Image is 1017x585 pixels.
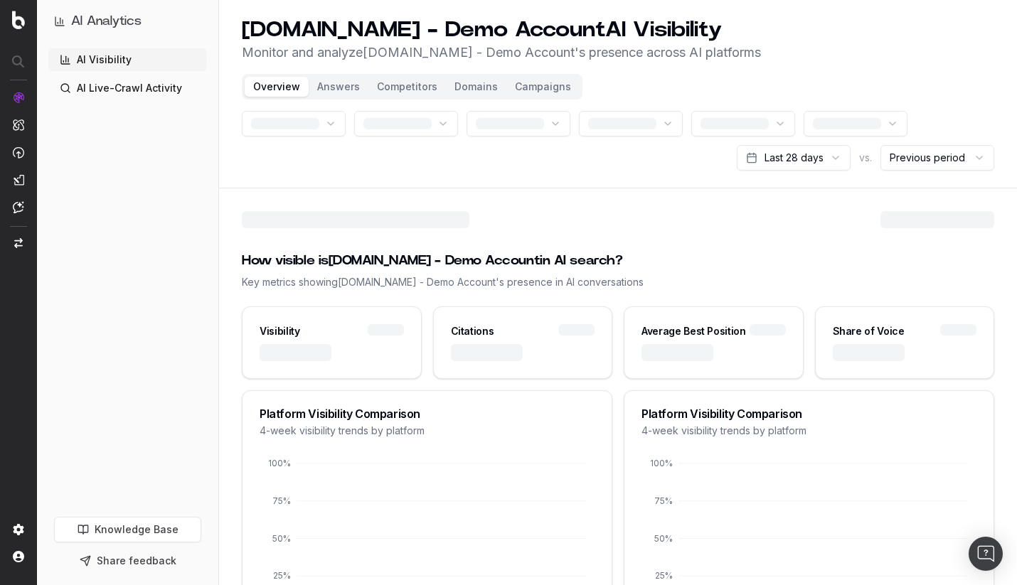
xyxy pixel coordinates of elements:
[13,119,24,131] img: Intelligence
[859,151,872,165] span: vs.
[13,92,24,103] img: Analytics
[242,17,761,43] h1: [DOMAIN_NAME] - Demo Account AI Visibility
[446,77,506,97] button: Domains
[71,11,142,31] h1: AI Analytics
[309,77,368,97] button: Answers
[54,517,201,542] a: Knowledge Base
[12,11,25,29] img: Botify logo
[13,551,24,562] img: My account
[242,43,761,63] p: Monitor and analyze [DOMAIN_NAME] - Demo Account 's presence across AI platforms
[13,524,24,535] img: Setting
[260,408,595,419] div: Platform Visibility Comparison
[641,424,976,438] div: 4-week visibility trends by platform
[242,251,994,271] div: How visible is [DOMAIN_NAME] - Demo Account in AI search?
[272,495,291,506] tspan: 75%
[245,77,309,97] button: Overview
[654,495,673,506] tspan: 75%
[260,424,595,438] div: 4-week visibility trends by platform
[506,77,580,97] button: Campaigns
[48,48,207,71] a: AI Visibility
[13,174,24,186] img: Studio
[451,324,494,338] div: Citations
[273,570,291,581] tspan: 25%
[650,458,673,468] tspan: 100%
[14,238,23,248] img: Switch project
[833,324,905,338] div: Share of Voice
[641,324,746,338] div: Average Best Position
[54,11,201,31] button: AI Analytics
[272,533,291,544] tspan: 50%
[242,275,994,289] div: Key metrics showing [DOMAIN_NAME] - Demo Account 's presence in AI conversations
[368,77,446,97] button: Competitors
[654,533,673,544] tspan: 50%
[268,458,291,468] tspan: 100%
[54,548,201,574] button: Share feedback
[969,537,1003,571] div: Open Intercom Messenger
[641,408,976,419] div: Platform Visibility Comparison
[13,201,24,213] img: Assist
[655,570,673,581] tspan: 25%
[260,324,300,338] div: Visibility
[13,146,24,159] img: Activation
[48,77,207,100] a: AI Live-Crawl Activity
